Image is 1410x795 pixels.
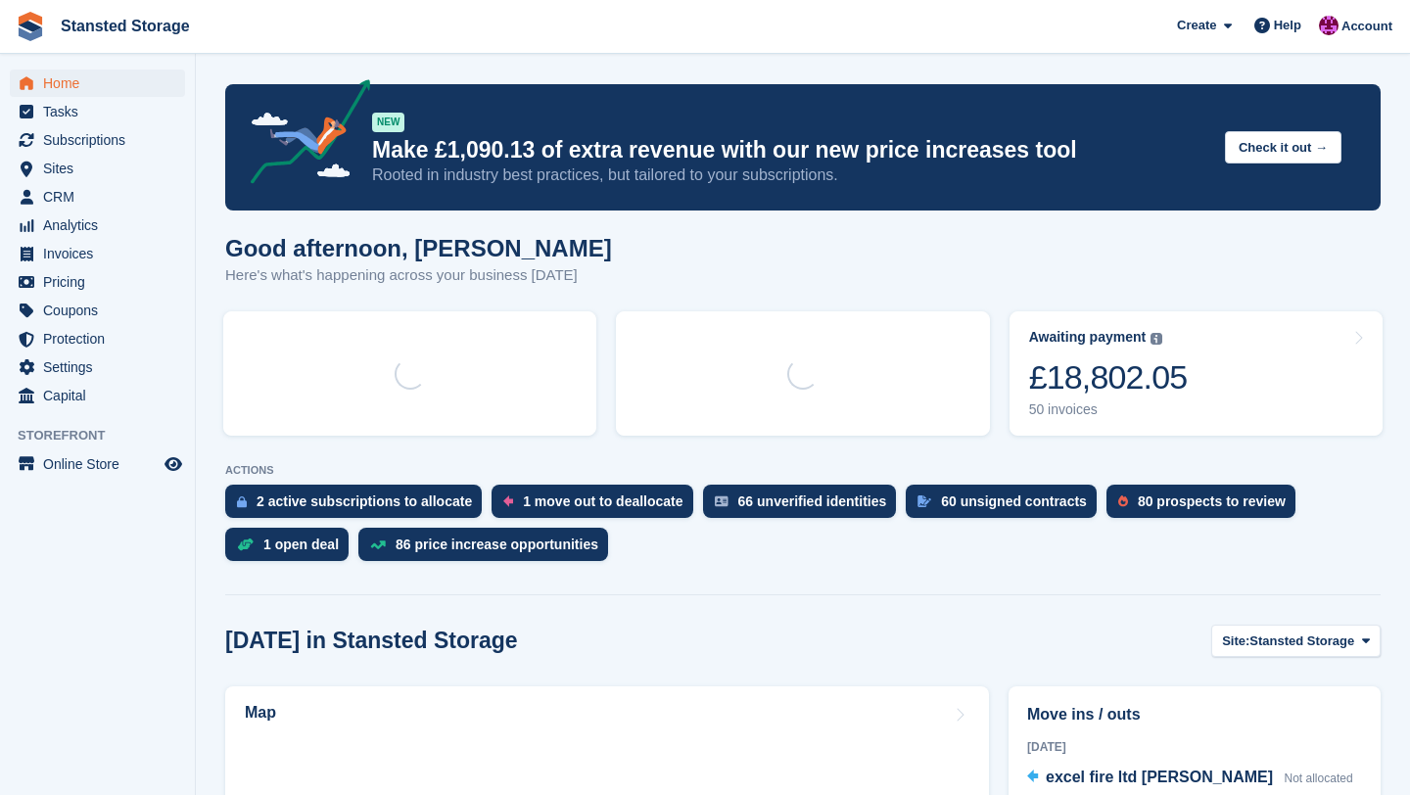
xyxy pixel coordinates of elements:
[703,485,907,528] a: 66 unverified identities
[370,540,386,549] img: price_increase_opportunities-93ffe204e8149a01c8c9dc8f82e8f89637d9d84a8eef4429ea346261dce0b2c0.svg
[10,297,185,324] a: menu
[10,183,185,210] a: menu
[257,493,472,509] div: 2 active subscriptions to allocate
[715,495,728,507] img: verify_identity-adf6edd0f0f0b5bbfe63781bf79b02c33cf7c696d77639b501bdc392416b5a36.svg
[10,450,185,478] a: menu
[43,353,161,381] span: Settings
[225,528,358,571] a: 1 open deal
[1319,16,1339,35] img: Jonathan Crick
[941,493,1087,509] div: 60 unsigned contracts
[1211,625,1381,657] button: Site: Stansted Storage
[1010,311,1383,436] a: Awaiting payment £18,802.05 50 invoices
[245,704,276,722] h2: Map
[16,12,45,41] img: stora-icon-8386f47178a22dfd0bd8f6a31ec36ba5ce8667c1dd55bd0f319d3a0aa187defe.svg
[1225,131,1341,164] button: Check it out →
[1106,485,1305,528] a: 80 prospects to review
[738,493,887,509] div: 66 unverified identities
[43,297,161,324] span: Coupons
[1027,738,1362,756] div: [DATE]
[1249,631,1354,651] span: Stansted Storage
[10,268,185,296] a: menu
[358,528,618,571] a: 86 price increase opportunities
[372,164,1209,186] p: Rooted in industry best practices, but tailored to your subscriptions.
[10,70,185,97] a: menu
[43,211,161,239] span: Analytics
[1027,703,1362,726] h2: Move ins / outs
[372,113,404,132] div: NEW
[43,325,161,352] span: Protection
[1222,631,1249,651] span: Site:
[162,452,185,476] a: Preview store
[43,183,161,210] span: CRM
[43,240,161,267] span: Invoices
[43,70,161,97] span: Home
[53,10,198,42] a: Stansted Storage
[372,136,1209,164] p: Make £1,090.13 of extra revenue with our new price increases tool
[225,485,492,528] a: 2 active subscriptions to allocate
[1341,17,1392,36] span: Account
[906,485,1106,528] a: 60 unsigned contracts
[225,264,612,287] p: Here's what's happening across your business [DATE]
[10,325,185,352] a: menu
[917,495,931,507] img: contract_signature_icon-13c848040528278c33f63329250d36e43548de30e8caae1d1a13099fd9432cc5.svg
[1274,16,1301,35] span: Help
[237,495,247,508] img: active_subscription_to_allocate_icon-d502201f5373d7db506a760aba3b589e785aa758c864c3986d89f69b8ff3...
[1138,493,1286,509] div: 80 prospects to review
[225,235,612,261] h1: Good afternoon, [PERSON_NAME]
[10,155,185,182] a: menu
[10,240,185,267] a: menu
[503,495,513,507] img: move_outs_to_deallocate_icon-f764333ba52eb49d3ac5e1228854f67142a1ed5810a6f6cc68b1a99e826820c5.svg
[43,268,161,296] span: Pricing
[1285,772,1353,785] span: Not allocated
[43,382,161,409] span: Capital
[523,493,682,509] div: 1 move out to deallocate
[43,155,161,182] span: Sites
[1151,333,1162,345] img: icon-info-grey-7440780725fd019a000dd9b08b2336e03edf1995a4989e88bcd33f0948082b44.svg
[43,126,161,154] span: Subscriptions
[10,98,185,125] a: menu
[10,353,185,381] a: menu
[263,537,339,552] div: 1 open deal
[1027,766,1353,791] a: excel fire ltd [PERSON_NAME] Not allocated
[10,382,185,409] a: menu
[43,98,161,125] span: Tasks
[1029,401,1188,418] div: 50 invoices
[43,450,161,478] span: Online Store
[225,628,518,654] h2: [DATE] in Stansted Storage
[1118,495,1128,507] img: prospect-51fa495bee0391a8d652442698ab0144808aea92771e9ea1ae160a38d050c398.svg
[225,464,1381,477] p: ACTIONS
[234,79,371,191] img: price-adjustments-announcement-icon-8257ccfd72463d97f412b2fc003d46551f7dbcb40ab6d574587a9cd5c0d94...
[237,538,254,551] img: deal-1b604bf984904fb50ccaf53a9ad4b4a5d6e5aea283cecdc64d6e3604feb123c2.svg
[1029,329,1147,346] div: Awaiting payment
[1046,769,1273,785] span: excel fire ltd [PERSON_NAME]
[396,537,598,552] div: 86 price increase opportunities
[1029,357,1188,397] div: £18,802.05
[1177,16,1216,35] span: Create
[492,485,702,528] a: 1 move out to deallocate
[10,211,185,239] a: menu
[10,126,185,154] a: menu
[18,426,195,445] span: Storefront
